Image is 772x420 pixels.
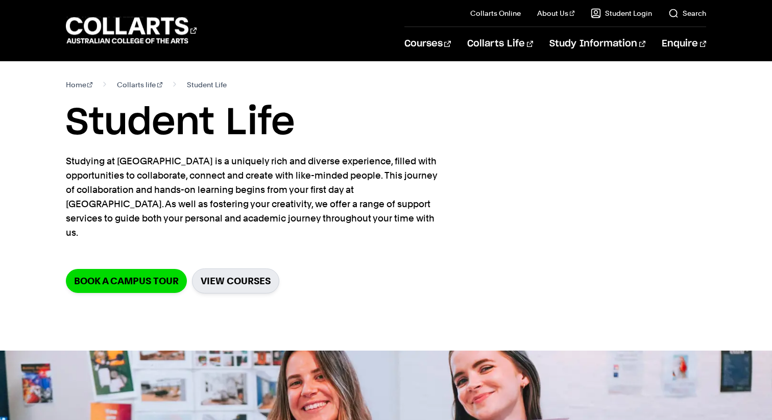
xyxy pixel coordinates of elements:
[187,78,227,92] span: Student Life
[404,27,451,61] a: Courses
[470,8,521,18] a: Collarts Online
[192,268,279,293] a: View Courses
[668,8,706,18] a: Search
[467,27,533,61] a: Collarts Life
[66,78,93,92] a: Home
[549,27,645,61] a: Study Information
[66,154,439,240] p: Studying at [GEOGRAPHIC_DATA] is a uniquely rich and diverse experience, filled with opportunitie...
[662,27,706,61] a: Enquire
[537,8,575,18] a: About Us
[66,16,197,45] div: Go to homepage
[66,100,707,146] h1: Student Life
[591,8,652,18] a: Student Login
[66,269,187,293] a: Book a Campus Tour
[117,78,162,92] a: Collarts life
